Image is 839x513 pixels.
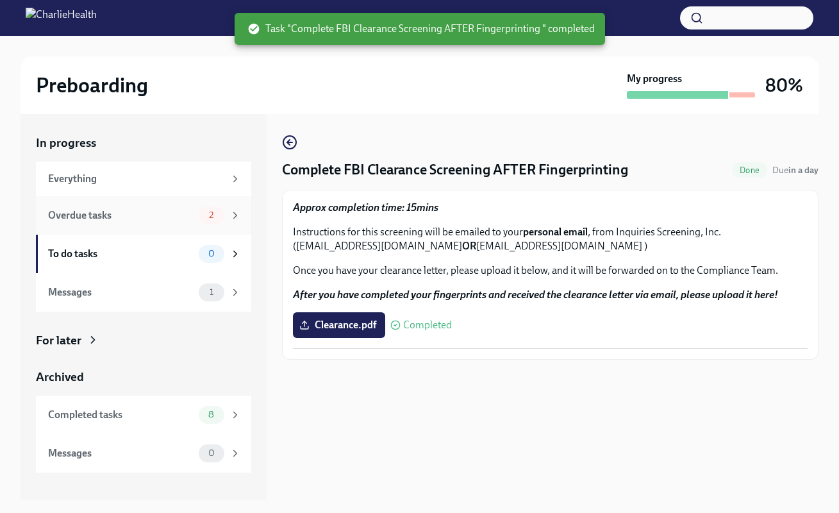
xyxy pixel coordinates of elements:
[48,446,194,460] div: Messages
[293,225,808,253] p: Instructions for this screening will be emailed to your , from Inquiries Screening, Inc. ([EMAIL_...
[403,320,452,330] span: Completed
[36,72,148,98] h2: Preboarding
[36,369,251,385] a: Archived
[36,162,251,196] a: Everything
[732,165,767,175] span: Done
[293,289,778,301] strong: After you have completed your fingerprints and received the clearance letter via email, please up...
[48,408,194,422] div: Completed tasks
[48,285,194,299] div: Messages
[201,410,222,419] span: 8
[282,160,628,180] h4: Complete FBI Clearance Screening AFTER Fingerprinting
[48,208,194,223] div: Overdue tasks
[302,319,376,332] span: Clearance.pdf
[36,396,251,434] a: Completed tasks8
[36,273,251,312] a: Messages1
[36,332,251,349] a: For later
[36,235,251,273] a: To do tasks0
[627,72,682,86] strong: My progress
[48,172,224,186] div: Everything
[201,249,222,258] span: 0
[26,8,97,28] img: CharlieHealth
[36,135,251,151] a: In progress
[202,287,221,297] span: 1
[48,247,194,261] div: To do tasks
[36,332,81,349] div: For later
[293,201,438,214] strong: Approx completion time: 15mins
[36,434,251,473] a: Messages0
[523,226,588,238] strong: personal email
[201,448,222,458] span: 0
[201,210,221,220] span: 2
[293,264,808,278] p: Once you have your clearance letter, please upload it below, and it will be forwarded on to the C...
[462,240,476,252] strong: OR
[36,196,251,235] a: Overdue tasks2
[765,74,803,97] h3: 80%
[247,22,595,36] span: Task "Complete FBI Clearance Screening AFTER Fingerprinting " completed
[772,164,818,176] span: August 31st, 2025 09:00
[772,165,818,176] span: Due
[788,165,818,176] strong: in a day
[293,312,385,338] label: Clearance.pdf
